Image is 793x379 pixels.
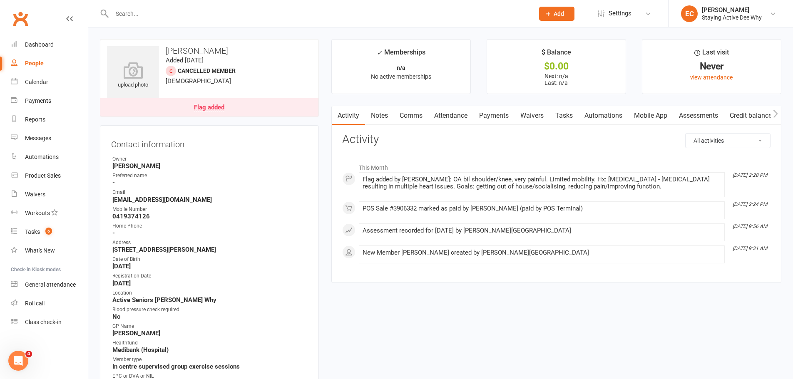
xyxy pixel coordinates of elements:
[112,162,308,170] strong: [PERSON_NAME]
[650,62,773,71] div: Never
[554,10,564,17] span: Add
[25,172,61,179] div: Product Sales
[733,245,767,251] i: [DATE] 9:31 AM
[112,280,308,287] strong: [DATE]
[25,97,51,104] div: Payments
[11,275,88,294] a: General attendance kiosk mode
[112,289,308,297] div: Location
[495,62,618,71] div: $0.00
[11,294,88,313] a: Roll call
[515,106,549,125] a: Waivers
[363,176,721,190] div: Flag added by [PERSON_NAME]: OA bil shoulder/knee, very painful. Limited mobility. Hx: [MEDICAL_D...
[25,60,44,67] div: People
[25,281,76,288] div: General attendance
[25,154,59,160] div: Automations
[342,133,771,146] h3: Activity
[11,92,88,110] a: Payments
[733,201,767,207] i: [DATE] 2:24 PM
[112,356,308,364] div: Member type
[25,300,45,307] div: Roll call
[112,179,308,186] strong: -
[166,57,204,64] time: Added [DATE]
[11,129,88,148] a: Messages
[733,223,767,229] i: [DATE] 9:56 AM
[25,351,32,357] span: 4
[11,35,88,54] a: Dashboard
[11,148,88,166] a: Automations
[112,213,308,220] strong: 0419374126
[25,116,45,123] div: Reports
[111,136,308,149] h3: Contact information
[45,228,52,235] span: 6
[112,206,308,213] div: Mobile Number
[11,204,88,223] a: Workouts
[112,172,308,180] div: Preferred name
[539,7,574,21] button: Add
[112,246,308,253] strong: [STREET_ADDRESS][PERSON_NAME]
[342,159,771,172] li: This Month
[11,185,88,204] a: Waivers
[25,228,40,235] div: Tasks
[25,79,48,85] div: Calendar
[25,319,62,325] div: Class check-in
[371,73,431,80] span: No active memberships
[11,313,88,332] a: Class kiosk mode
[363,227,721,234] div: Assessment recorded for [DATE] by [PERSON_NAME][GEOGRAPHIC_DATA]
[694,47,729,62] div: Last visit
[166,77,231,85] span: [DEMOGRAPHIC_DATA]
[10,8,31,29] a: Clubworx
[609,4,631,23] span: Settings
[11,241,88,260] a: What's New
[724,106,778,125] a: Credit balance
[112,306,308,314] div: Blood pressure check required
[377,49,382,57] i: ✓
[673,106,724,125] a: Assessments
[25,135,51,141] div: Messages
[733,172,767,178] i: [DATE] 2:28 PM
[25,247,55,254] div: What's New
[8,351,28,371] iframe: Intercom live chat
[194,104,224,111] div: Flag added
[11,223,88,241] a: Tasks 6
[11,73,88,92] a: Calendar
[112,229,308,237] strong: -
[112,188,308,196] div: Email
[112,339,308,347] div: Healthfund
[112,255,308,263] div: Date of Birth
[112,239,308,247] div: Address
[332,106,365,125] a: Activity
[11,166,88,185] a: Product Sales
[112,196,308,203] strong: [EMAIL_ADDRESS][DOMAIN_NAME]
[377,47,425,62] div: Memberships
[690,74,733,81] a: view attendance
[112,322,308,330] div: GP Name
[363,249,721,256] div: New Member [PERSON_NAME] created by [PERSON_NAME][GEOGRAPHIC_DATA]
[112,272,308,280] div: Registration Date
[25,191,45,198] div: Waivers
[112,263,308,270] strong: [DATE]
[394,106,428,125] a: Comms
[365,106,394,125] a: Notes
[112,313,308,320] strong: No
[112,363,308,370] strong: In centre supervised group exercise sessions
[542,47,571,62] div: $ Balance
[579,106,628,125] a: Automations
[702,6,762,14] div: [PERSON_NAME]
[495,73,618,86] p: Next: n/a Last: n/a
[549,106,579,125] a: Tasks
[112,155,308,163] div: Owner
[178,67,236,74] span: Cancelled member
[11,110,88,129] a: Reports
[112,346,308,354] strong: Medibank (Hospital)
[681,5,698,22] div: EC
[473,106,515,125] a: Payments
[107,62,159,89] div: upload photo
[107,46,312,55] h3: [PERSON_NAME]
[112,329,308,337] strong: [PERSON_NAME]
[11,54,88,73] a: People
[397,64,405,71] strong: n/a
[363,205,721,212] div: POS Sale #3906332 marked as paid by [PERSON_NAME] (paid by POS Terminal)
[112,222,308,230] div: Home Phone
[428,106,473,125] a: Attendance
[628,106,673,125] a: Mobile App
